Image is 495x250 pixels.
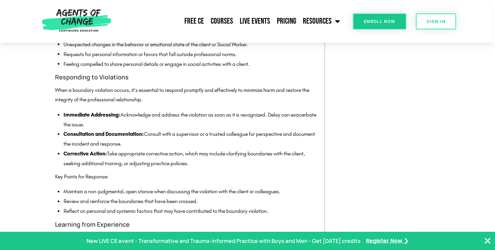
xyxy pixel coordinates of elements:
strong: Immediate Addressing: [63,112,121,118]
li: Acknowledge and address the violation as soon as it is recognized. Delay can exacerbate the issue. [63,110,318,130]
nav: Menu [114,13,344,30]
a: Free CE [181,13,208,30]
strong: Corrective Action: [63,151,107,157]
li: Take appropriate corrective action, which may include clarifying boundaries with the client, seek... [63,149,318,169]
li: Consult with a supervisor or a trusted colleague for perspective and document the incident and re... [63,130,318,149]
a: Register Now ❯ [366,236,409,246]
p: New LIVE CE event - Transformative and Trauma-informed Practice with Boys and Men - Get [DATE] cr... [87,236,361,246]
li: Review and reinforce the boundaries that have been crossed. [63,197,318,207]
span: SIGN IN [427,19,446,24]
a: Courses [208,13,237,30]
li: Unexpected changes in the behavior or emotional state of the client or Social Worker. [63,40,318,50]
strong: Consultation and Documentation: [63,131,144,137]
p: When a boundary violation occurs, it’s essential to respond promptly and effectively to minimize ... [55,85,318,105]
li: Feeling compelled to share personal details or engage in social activities with a client. [63,59,318,69]
a: SIGN IN [416,14,457,29]
button: Close Banner [484,237,492,245]
h4: Learning from Experience [55,220,318,230]
a: Resources [300,13,344,30]
li: Reflect on personal and systemic factors that may have contributed to the boundary violation. [63,207,318,217]
p: Key Points for Response: [55,172,318,182]
h4: Responding to Violations [55,72,318,82]
a: Live Events [237,13,274,30]
li: Requests for personal information or favors that fall outside professional norms. [63,50,318,59]
a: Enroll Now [353,14,406,29]
span: Enroll Now [364,19,395,24]
a: Pricing [274,13,300,30]
li: Maintain a non-judgmental, open stance when discussing the violation with the client or colleagues. [63,187,318,197]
